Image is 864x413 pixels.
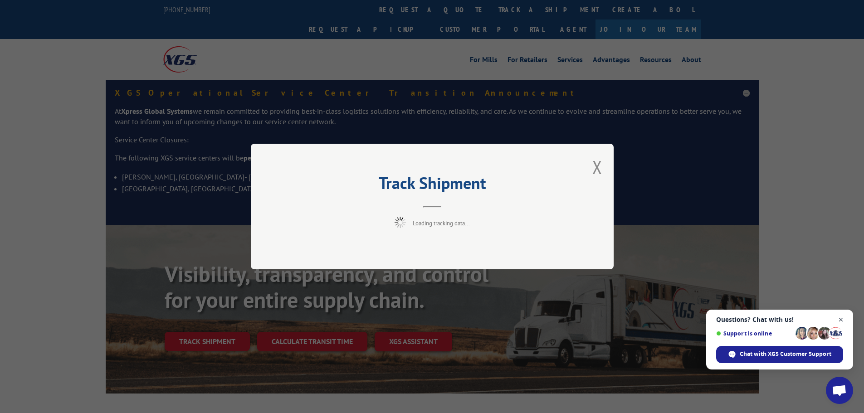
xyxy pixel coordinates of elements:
[592,155,602,179] button: Close modal
[740,350,831,358] span: Chat with XGS Customer Support
[826,377,853,404] a: Open chat
[716,346,843,363] span: Chat with XGS Customer Support
[716,316,843,323] span: Questions? Chat with us!
[395,217,406,228] img: xgs-loading
[716,330,792,337] span: Support is online
[413,219,470,227] span: Loading tracking data...
[296,177,568,194] h2: Track Shipment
